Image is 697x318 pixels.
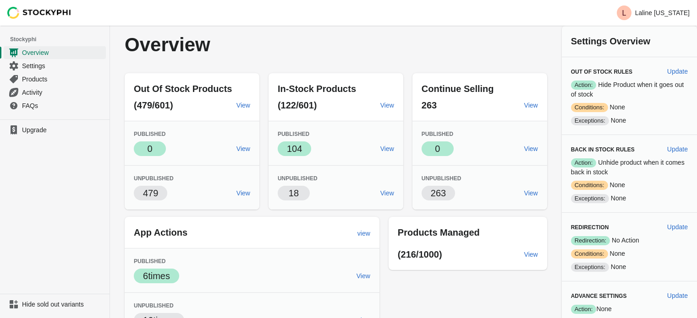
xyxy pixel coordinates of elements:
[521,246,542,263] a: View
[571,236,688,245] p: No Action
[233,97,254,113] a: View
[287,144,302,154] span: 104
[613,4,693,22] button: Avatar with initials LLaline [US_STATE]
[571,249,608,259] span: Conditions:
[524,145,538,152] span: View
[664,287,692,304] button: Update
[377,140,398,157] a: View
[357,272,370,280] span: View
[664,219,692,235] button: Update
[125,35,375,55] p: Overview
[377,185,398,201] a: View
[398,227,480,237] span: Products Managed
[134,100,173,110] span: (479/601)
[147,144,152,154] span: 0
[4,99,106,112] a: FAQs
[22,101,104,110] span: FAQs
[22,61,104,70] span: Settings
[4,72,106,86] a: Products
[664,63,692,80] button: Update
[22,75,104,84] span: Products
[236,189,250,197] span: View
[622,9,626,17] text: L
[143,271,170,281] span: 6 times
[134,227,187,237] span: App Actions
[134,84,232,94] span: Out Of Stock Products
[4,86,106,99] a: Activity
[22,125,104,135] span: Upgrade
[667,223,688,231] span: Update
[521,140,542,157] a: View
[571,292,660,300] h3: Advance Settings
[22,48,104,57] span: Overview
[571,116,609,125] span: Exceptions:
[571,236,610,245] span: Redirection:
[7,7,71,19] img: Stockyphi
[10,35,110,44] span: Stockyphi
[233,140,254,157] a: View
[571,180,688,190] p: None
[236,145,250,152] span: View
[667,68,688,75] span: Update
[571,194,688,203] p: None
[635,9,690,16] p: Laline [US_STATE]
[278,131,309,137] span: Published
[380,145,394,152] span: View
[667,292,688,299] span: Update
[4,59,106,72] a: Settings
[571,36,650,46] span: Settings Overview
[524,251,538,258] span: View
[134,175,174,182] span: Unpublished
[571,304,688,314] p: None
[571,146,660,153] h3: Back in Stock Rules
[422,131,453,137] span: Published
[571,194,609,203] span: Exceptions:
[667,146,688,153] span: Update
[422,100,437,110] span: 263
[571,80,688,99] p: Hide Product when it goes out of stock
[617,5,631,20] span: Avatar with initials L
[422,84,494,94] span: Continue Selling
[422,175,461,182] span: Unpublished
[354,225,374,242] a: view
[380,189,394,197] span: View
[22,88,104,97] span: Activity
[134,302,174,309] span: Unpublished
[435,144,440,154] span: 0
[4,124,106,136] a: Upgrade
[571,263,609,272] span: Exceptions:
[521,185,542,201] a: View
[571,103,608,112] span: Conditions:
[134,258,165,264] span: Published
[571,181,608,190] span: Conditions:
[398,249,442,259] span: (216/1000)
[571,249,688,259] p: None
[4,298,106,311] a: Hide sold out variants
[571,305,597,314] span: Action:
[143,188,158,198] span: 479
[521,97,542,113] a: View
[233,185,254,201] a: View
[571,158,688,177] p: Unhide product when it comes back in stock
[571,224,660,231] h3: Redirection
[353,268,374,284] a: View
[664,141,692,157] button: Update
[380,102,394,109] span: View
[571,102,688,112] p: None
[236,102,250,109] span: View
[4,46,106,59] a: Overview
[431,188,446,198] span: 263
[571,116,688,125] p: None
[278,175,318,182] span: Unpublished
[22,300,104,309] span: Hide sold out variants
[524,102,538,109] span: View
[357,230,370,237] span: view
[524,189,538,197] span: View
[134,131,165,137] span: Published
[571,81,597,90] span: Action:
[377,97,398,113] a: View
[571,68,660,75] h3: Out of Stock Rules
[289,187,299,199] p: 18
[571,262,688,272] p: None
[571,158,597,167] span: Action:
